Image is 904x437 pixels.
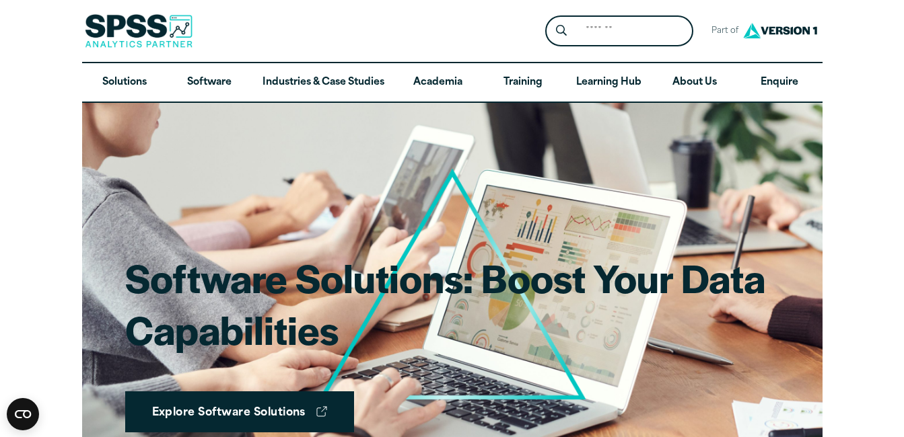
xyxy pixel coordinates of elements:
a: Training [480,63,565,102]
button: Search magnifying glass icon [549,19,573,44]
svg: Search magnifying glass icon [556,25,567,36]
a: Solutions [82,63,167,102]
a: Industries & Case Studies [252,63,395,102]
a: Software [167,63,252,102]
a: Academia [395,63,480,102]
img: Version1 Logo [740,18,821,43]
img: SPSS Analytics Partner [85,14,193,48]
a: About Us [652,63,737,102]
button: Open CMP widget [7,398,39,430]
nav: Desktop version of site main menu [82,63,823,102]
a: Explore Software Solutions [125,391,354,433]
h2: Software Solutions: Boost Your Data Capabilities [125,251,779,356]
span: Part of [704,22,740,41]
form: Site Header Search Form [545,15,693,47]
a: Learning Hub [565,63,652,102]
a: Enquire [737,63,822,102]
